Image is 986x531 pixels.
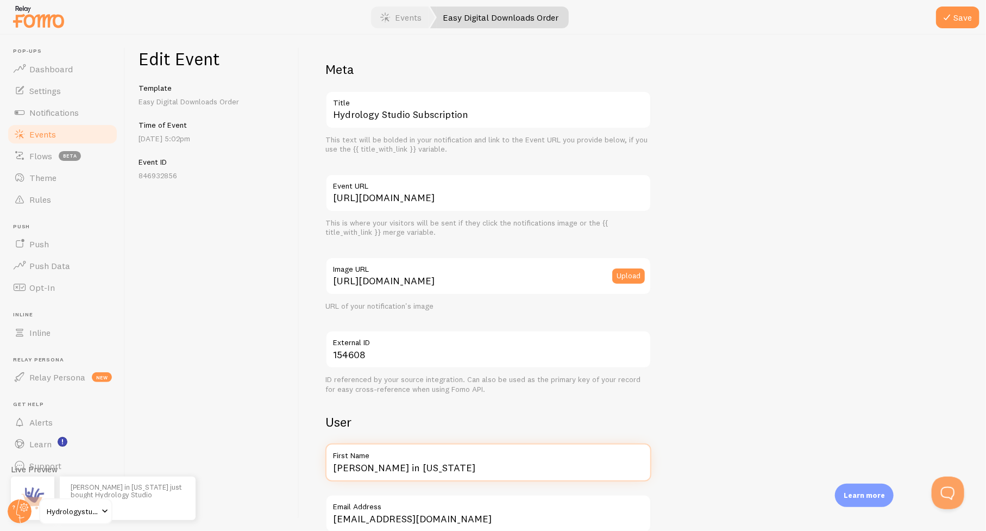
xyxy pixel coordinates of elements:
span: Notifications [29,107,79,118]
a: Settings [7,80,118,102]
p: Learn more [844,490,885,501]
span: Hydrologystudio [47,505,98,518]
span: Dashboard [29,64,73,74]
span: Pop-ups [13,48,118,55]
a: Push [7,233,118,255]
button: Upload [612,268,645,284]
span: Theme [29,172,56,183]
span: Push Data [29,260,70,271]
label: External ID [325,330,651,349]
a: Inline [7,322,118,343]
span: Relay Persona [29,372,85,383]
a: Flows beta [7,145,118,167]
div: Learn more [835,484,894,507]
div: This text will be bolded in your notification and link to the Event URL you provide below, if you... [325,135,651,154]
h2: Meta [325,61,651,78]
a: Support [7,455,118,477]
a: Push Data [7,255,118,277]
div: This is where your visitors will be sent if they click the notifications image or the {{ title_wi... [325,218,651,238]
a: Events [7,123,118,145]
span: Flows [29,151,52,161]
img: fomo-relay-logo-orange.svg [11,3,66,30]
span: Learn [29,439,52,449]
a: Rules [7,189,118,210]
a: Dashboard [7,58,118,80]
label: Event URL [325,174,651,192]
svg: <p>Watch New Feature Tutorials!</p> [58,437,67,447]
h5: Time of Event [139,120,286,130]
div: ID referenced by your source integration. Can also be used as the primary key of your record for ... [325,375,651,394]
span: new [92,372,112,382]
span: Support [29,460,61,471]
label: First Name [325,443,651,462]
span: Events [29,129,56,140]
h5: Event ID [139,157,286,167]
a: Opt-In [7,277,118,298]
a: Relay Persona new [7,366,118,388]
span: Get Help [13,401,118,408]
a: Learn [7,433,118,455]
h1: Edit Event [139,48,286,70]
span: Inline [13,311,118,318]
a: Theme [7,167,118,189]
label: Title [325,91,651,109]
a: Alerts [7,411,118,433]
a: Hydrologystudio [39,498,112,524]
span: Settings [29,85,61,96]
span: Push [13,223,118,230]
p: [DATE] 5:02pm [139,133,286,144]
a: Notifications [7,102,118,123]
iframe: Help Scout Beacon - Open [932,477,964,509]
h5: Template [139,83,286,93]
p: Easy Digital Downloads Order [139,96,286,107]
span: Relay Persona [13,357,118,364]
span: Rules [29,194,51,205]
span: Opt-In [29,282,55,293]
span: Inline [29,327,51,338]
label: Image URL [325,257,651,276]
label: Email Address [325,495,651,513]
span: beta [59,151,81,161]
div: URL of your notification's image [325,302,651,311]
p: 846932856 [139,170,286,181]
span: Alerts [29,417,53,428]
h2: User [325,414,651,430]
span: Push [29,239,49,249]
